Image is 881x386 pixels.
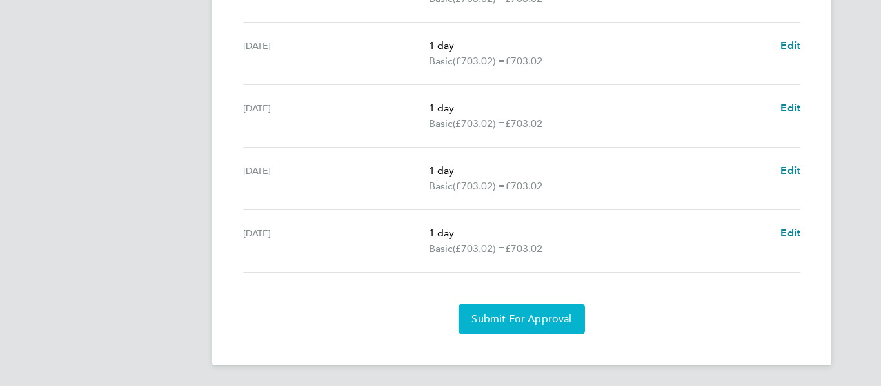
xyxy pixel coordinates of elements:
span: Edit [780,102,800,114]
span: (£703.02) = [453,242,505,255]
span: £703.02 [505,180,542,192]
div: [DATE] [243,226,429,256]
span: Basic [429,179,453,194]
span: £703.02 [505,117,542,130]
span: Basic [429,53,453,69]
span: (£703.02) = [453,117,505,130]
span: Edit [780,227,800,239]
p: 1 day [429,226,770,241]
a: Edit [780,163,800,179]
a: Edit [780,226,800,241]
span: Basic [429,116,453,131]
p: 1 day [429,101,770,116]
p: 1 day [429,38,770,53]
button: Submit For Approval [459,304,584,334]
span: £703.02 [505,55,542,67]
span: £703.02 [505,242,542,255]
span: Edit [780,39,800,52]
p: 1 day [429,163,770,179]
span: Edit [780,164,800,177]
div: [DATE] [243,163,429,194]
span: Submit For Approval [471,313,571,325]
div: [DATE] [243,101,429,131]
a: Edit [780,38,800,53]
span: Basic [429,241,453,256]
span: (£703.02) = [453,180,505,192]
a: Edit [780,101,800,116]
div: [DATE] [243,38,429,69]
span: (£703.02) = [453,55,505,67]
